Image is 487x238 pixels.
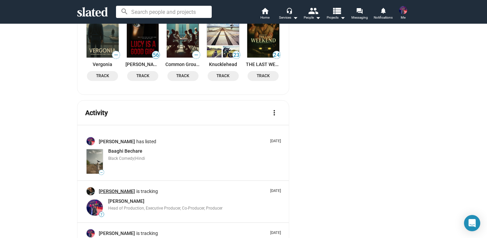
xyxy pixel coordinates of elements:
[233,52,240,59] span: 23
[277,7,300,22] button: Services
[85,108,108,117] mat-card-title: Activity
[324,7,348,22] button: Projects
[395,5,411,22] button: Abhishek SharmaMe
[212,72,235,80] span: Track
[464,215,480,231] div: Open Intercom Messenger
[136,188,159,195] span: is tracking
[127,71,158,81] button: Track
[252,72,275,80] span: Track
[85,9,120,59] a: Vergonia
[165,62,200,67] a: Common Ground
[152,52,160,59] span: 56
[87,199,103,216] img: Abhishek Sharma
[136,230,159,237] span: is tracking
[207,10,239,58] img: Knucklehead
[314,14,322,22] mat-icon: arrow_drop_down
[87,229,95,237] img: Abhishek Sharma
[261,7,269,15] mat-icon: home
[339,14,347,22] mat-icon: arrow_drop_down
[91,72,114,80] span: Track
[99,171,104,174] span: —
[247,10,279,58] img: THE LAST WEEKEND
[87,137,95,145] img: Abhishek Sharma
[165,9,200,59] a: Common Ground
[399,6,407,14] img: Abhishek Sharma
[206,62,240,67] a: Knucklehead
[332,6,342,16] mat-icon: view_list
[87,187,95,195] img: Mike Hall
[308,6,318,16] mat-icon: people
[108,156,134,161] span: Black Comedy
[108,148,142,154] a: Baaghi Bechare
[268,189,281,194] p: [DATE]
[248,71,279,81] button: Track
[99,230,136,237] a: [PERSON_NAME]
[136,138,158,145] span: has listed
[125,9,160,59] a: Lucy Is A Good Girl
[246,62,281,67] a: THE LAST WEEKEND
[167,71,199,81] button: Track
[279,14,298,22] div: Services
[351,14,368,22] span: Messaging
[327,14,345,22] span: Projects
[380,7,386,14] mat-icon: notifications
[253,7,277,22] a: Home
[206,9,240,59] a: Knucklehead
[99,188,136,195] a: [PERSON_NAME]
[87,10,119,58] img: Vergonia
[268,231,281,236] p: [DATE]
[371,7,395,22] a: Notifications
[112,52,120,58] span: —
[208,71,239,81] button: Track
[268,139,281,144] p: [DATE]
[260,14,270,22] span: Home
[87,149,103,173] img: Baaghi Bechare
[127,10,159,58] img: Lucy Is A Good Girl
[125,62,160,67] a: [PERSON_NAME] Is A Good Girl
[348,7,371,22] a: Messaging
[246,9,281,59] a: THE LAST WEEKEND
[108,198,144,204] a: [PERSON_NAME]
[108,206,223,211] span: Head of Production, Executive Producer, Co-Producer, Producer
[401,14,405,22] span: Me
[85,62,120,67] a: Vergonia
[192,52,200,58] span: —
[87,71,118,81] button: Track
[116,6,212,18] input: Search people and projects
[304,14,321,22] div: People
[131,72,154,80] span: Track
[99,213,104,217] span: 7
[135,156,145,161] span: Hindi
[99,138,136,145] a: [PERSON_NAME]
[374,14,393,22] span: Notifications
[270,109,278,117] mat-icon: more_vert
[300,7,324,22] button: People
[85,148,104,175] a: Baaghi Bechare
[134,156,135,161] span: |
[171,72,194,80] span: Track
[291,14,299,22] mat-icon: arrow_drop_down
[286,7,292,14] mat-icon: headset_mic
[167,10,199,58] img: Common Ground
[356,7,363,14] mat-icon: forum
[273,52,280,59] span: 24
